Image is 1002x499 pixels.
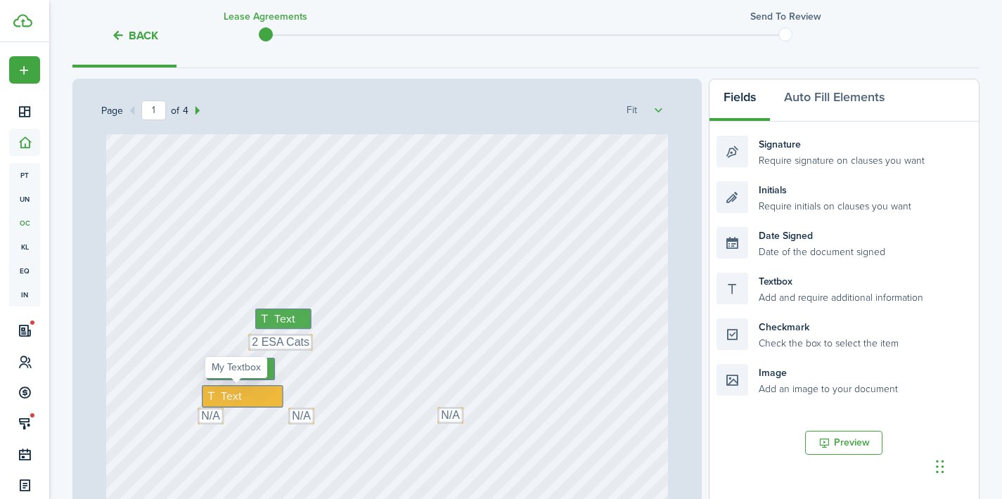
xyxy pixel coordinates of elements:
[202,385,283,408] div: My Textbox
[248,334,313,351] div: My Textbox
[9,163,40,187] a: pt
[207,358,275,380] div: Lorysa Prichard's Textbox
[101,101,207,120] div: Page of
[226,361,248,377] span: Text
[9,235,40,259] a: kl
[255,309,311,329] div: Lorysa Prichard's Textbox
[9,211,40,235] a: oc
[224,9,307,24] h3: Lease Agreements
[936,446,944,488] div: Drag
[9,187,40,211] a: un
[220,388,242,405] span: Text
[111,28,158,43] button: Back
[179,103,188,118] span: 4
[932,432,1002,499] iframe: Chat Widget
[709,79,770,122] button: Fields
[198,408,224,425] div: My Textbox
[437,407,463,424] div: My Textbox
[750,9,821,24] h3: Send to review
[13,14,32,27] img: TenantCloud
[9,259,40,283] a: eq
[274,311,295,328] span: Text
[805,431,882,455] button: Preview
[9,283,40,306] a: in
[770,79,899,122] button: Auto Fill Elements
[288,408,314,425] div: My Textbox
[9,56,40,84] button: Open menu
